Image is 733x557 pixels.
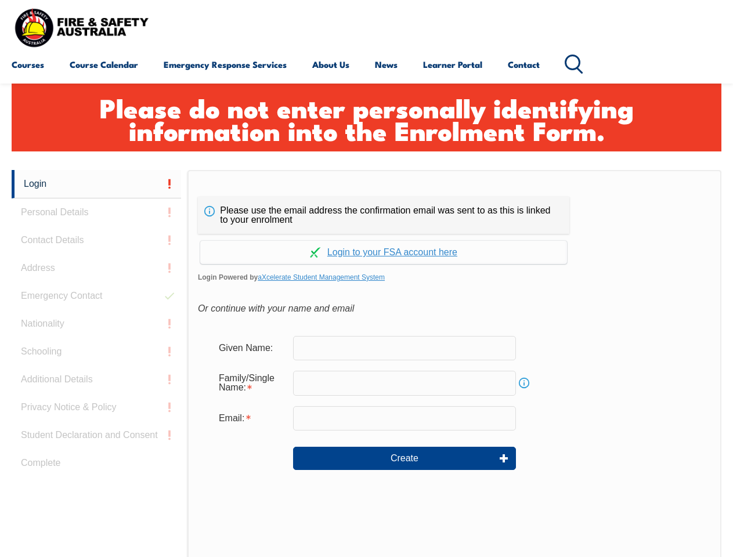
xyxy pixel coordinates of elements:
[198,269,711,286] span: Login Powered by
[375,50,398,78] a: News
[210,407,293,429] div: Email is required.
[310,247,320,258] img: Log in withaxcelerate
[516,375,532,391] a: Info
[164,50,287,78] a: Emergency Response Services
[258,273,385,281] a: aXcelerate Student Management System
[423,50,482,78] a: Learner Portal
[70,50,138,78] a: Course Calendar
[198,197,569,234] div: Please use the email address the confirmation email was sent to as this is linked to your enrolment
[210,367,293,399] div: Family/Single Name is required.
[22,96,711,141] h1: Please do not enter personally identifying information into the Enrolment Form.
[198,300,711,317] div: Or continue with your name and email
[312,50,349,78] a: About Us
[210,337,293,359] div: Given Name:
[508,50,540,78] a: Contact
[12,170,181,198] a: Login
[12,50,44,78] a: Courses
[293,447,516,470] button: Create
